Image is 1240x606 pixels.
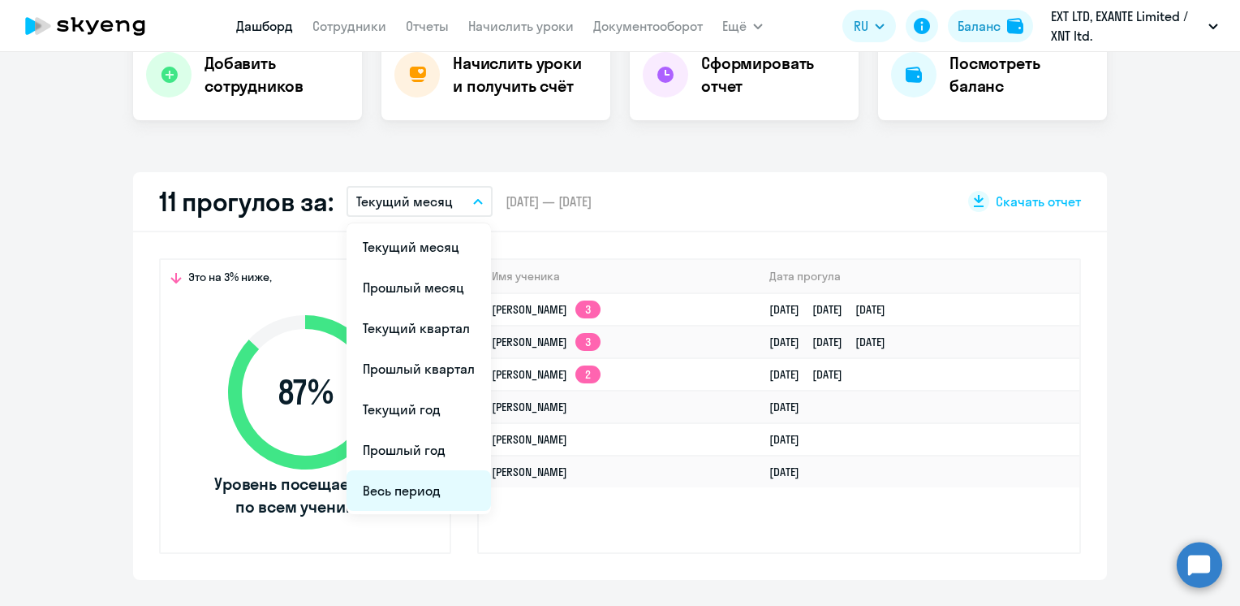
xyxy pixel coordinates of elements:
span: Это на 3% ниже, [188,270,272,289]
p: EXT LTD, ‎EXANTE Limited / XNT ltd. [1051,6,1202,45]
a: [PERSON_NAME] [492,400,567,414]
p: Текущий месяц [356,192,453,211]
button: Балансbalance [948,10,1033,42]
th: Имя ученика [479,260,756,293]
ul: Ещё [347,223,491,514]
a: [DATE] [769,465,812,479]
button: EXT LTD, ‎EXANTE Limited / XNT ltd. [1043,6,1226,45]
a: Начислить уроки [468,18,574,34]
a: Отчеты [406,18,449,34]
a: [DATE] [769,432,812,447]
button: RU [842,10,896,42]
a: [DATE] [769,400,812,414]
a: [PERSON_NAME] [492,432,567,447]
a: Сотрудники [312,18,386,34]
span: Уровень посещаемости по всем ученикам [212,473,398,518]
h4: Сформировать отчет [701,52,846,97]
a: [PERSON_NAME] [492,465,567,479]
h4: Посмотреть баланс [949,52,1094,97]
app-skyeng-badge: 2 [575,366,601,383]
a: [PERSON_NAME]2 [492,367,601,382]
img: balance [1007,18,1023,34]
span: [DATE] — [DATE] [506,193,592,210]
a: Дашборд [236,18,293,34]
th: Дата прогула [756,260,1079,293]
h4: Начислить уроки и получить счёт [453,52,594,97]
app-skyeng-badge: 3 [575,333,601,351]
span: RU [854,16,868,36]
app-skyeng-badge: 3 [575,301,601,318]
span: 87 % [212,373,398,412]
a: Документооборот [593,18,703,34]
h2: 11 прогулов за: [159,185,334,218]
a: [DATE][DATE][DATE] [769,302,898,317]
span: Скачать отчет [996,193,1081,210]
button: Ещё [722,10,763,42]
a: [DATE][DATE][DATE] [769,335,898,349]
a: [PERSON_NAME]3 [492,335,601,349]
span: Ещё [722,16,747,36]
button: Текущий месяц [347,186,493,217]
div: Баланс [958,16,1001,36]
a: [PERSON_NAME]3 [492,302,601,317]
a: [DATE][DATE] [769,367,855,382]
h4: Добавить сотрудников [205,52,349,97]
